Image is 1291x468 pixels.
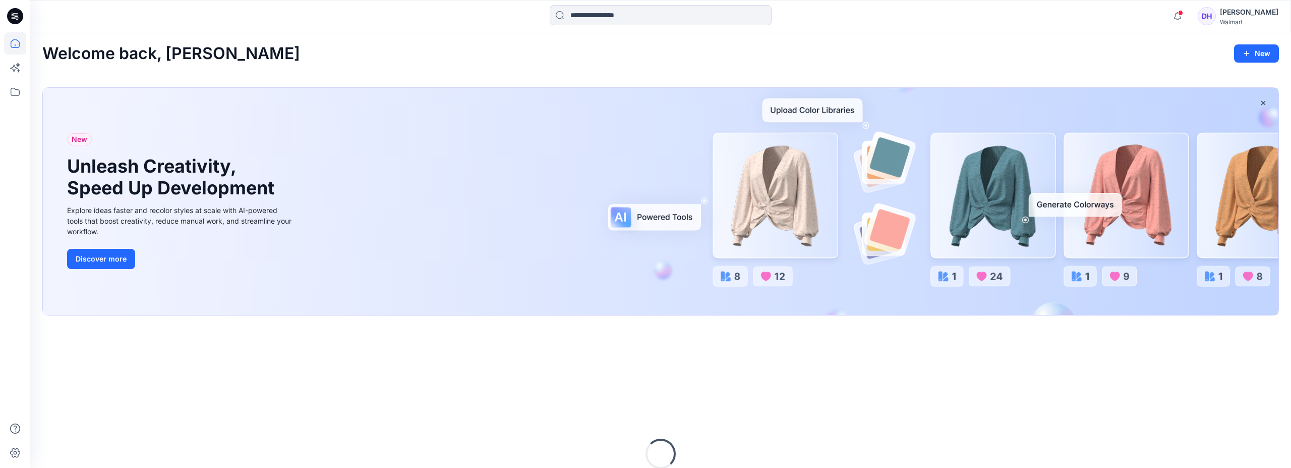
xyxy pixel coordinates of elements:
[72,133,87,145] span: New
[67,249,135,269] button: Discover more
[42,44,300,63] h2: Welcome back, [PERSON_NAME]
[67,249,294,269] a: Discover more
[1220,6,1278,18] div: [PERSON_NAME]
[1220,18,1278,26] div: Walmart
[1234,44,1279,63] button: New
[67,205,294,237] div: Explore ideas faster and recolor styles at scale with AI-powered tools that boost creativity, red...
[67,155,279,199] h1: Unleash Creativity, Speed Up Development
[1198,7,1216,25] div: DH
